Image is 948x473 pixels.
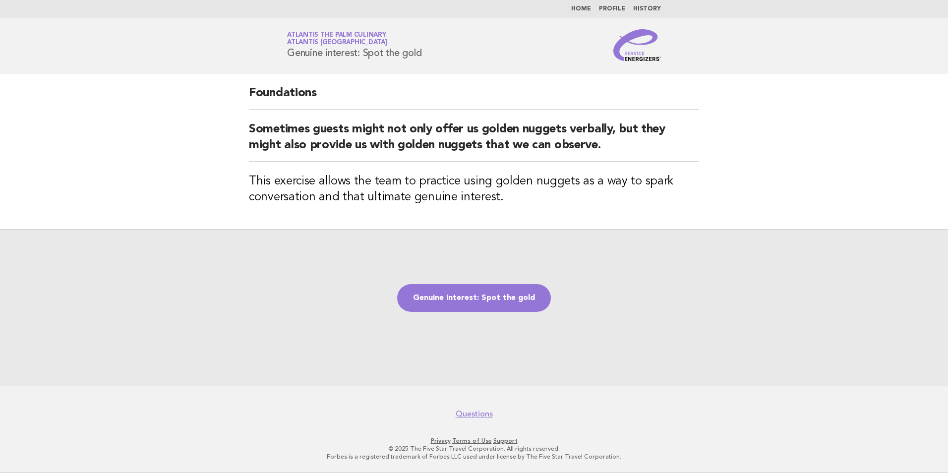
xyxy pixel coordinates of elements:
[613,29,661,61] img: Service Energizers
[456,409,493,419] a: Questions
[397,284,551,312] a: Genuine interest: Spot the gold
[287,32,421,58] h1: Genuine interest: Spot the gold
[452,437,492,444] a: Terms of Use
[287,40,387,46] span: Atlantis [GEOGRAPHIC_DATA]
[249,85,699,110] h2: Foundations
[171,437,777,445] p: · ·
[633,6,661,12] a: History
[249,121,699,162] h2: Sometimes guests might not only offer us golden nuggets verbally, but they might also provide us ...
[431,437,451,444] a: Privacy
[599,6,625,12] a: Profile
[571,6,591,12] a: Home
[249,174,699,205] h3: This exercise allows the team to practice using golden nuggets as a way to spark conversation and...
[171,453,777,461] p: Forbes is a registered trademark of Forbes LLC used under license by The Five Star Travel Corpora...
[287,32,387,46] a: Atlantis The Palm CulinaryAtlantis [GEOGRAPHIC_DATA]
[493,437,518,444] a: Support
[171,445,777,453] p: © 2025 The Five Star Travel Corporation. All rights reserved.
